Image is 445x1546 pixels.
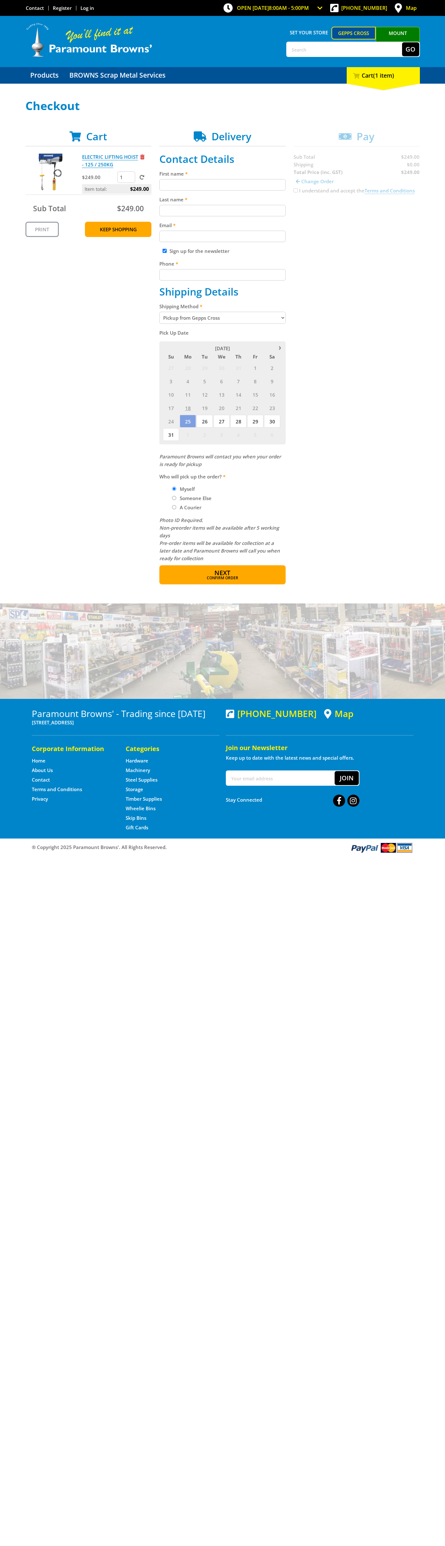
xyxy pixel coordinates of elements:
[159,303,286,310] label: Shipping Method
[32,708,219,719] h3: Paramount Browns' - Trading since [DATE]
[180,428,196,441] span: 1
[159,473,286,480] label: Who will pick up the order?
[197,361,213,374] span: 29
[180,375,196,387] span: 4
[213,388,230,401] span: 13
[373,72,394,79] span: (1 item)
[53,5,72,11] a: Go to the registration page
[163,352,179,361] span: Su
[163,361,179,374] span: 27
[264,361,280,374] span: 2
[230,428,247,441] span: 4
[230,361,247,374] span: 31
[86,129,107,143] span: Cart
[159,179,286,191] input: Please enter your first name.
[32,796,48,802] a: Go to the Privacy page
[32,767,53,774] a: Go to the About Us page
[230,375,247,387] span: 7
[214,568,230,577] span: Next
[247,361,263,374] span: 1
[347,67,420,84] div: Cart
[247,428,263,441] span: 5
[126,796,162,802] a: Go to the Timber Supplies page
[287,42,402,56] input: Search
[159,221,286,229] label: Email
[180,361,196,374] span: 28
[177,493,214,504] label: Someone Else
[32,776,50,783] a: Go to the Contact page
[173,576,272,580] span: Confirm order
[264,428,280,441] span: 6
[402,42,419,56] button: Go
[159,153,286,165] h2: Contact Details
[159,286,286,298] h2: Shipping Details
[264,352,280,361] span: Sa
[32,744,113,753] h5: Corporate Information
[230,352,247,361] span: Th
[247,415,263,428] span: 29
[126,757,148,764] a: Go to the Hardware page
[197,428,213,441] span: 2
[230,415,247,428] span: 28
[33,203,66,213] span: Sub Total
[331,27,376,39] a: Gepps Cross
[247,375,263,387] span: 8
[159,453,281,467] em: Paramount Browns will contact you when your order is ready for pickup
[159,205,286,216] input: Please enter your last name.
[213,428,230,441] span: 3
[213,375,230,387] span: 6
[26,5,44,11] a: Go to the Contact page
[130,184,149,194] span: $249.00
[226,708,316,719] div: [PHONE_NUMBER]
[163,428,179,441] span: 31
[213,361,230,374] span: 30
[65,67,170,84] a: Go to the BROWNS Scrap Metal Services page
[170,248,229,254] label: Sign up for the newsletter
[82,173,116,181] p: $249.00
[159,517,280,561] em: Photo ID Required. Non-preorder items will be available after 5 working days Pre-order items will...
[264,401,280,414] span: 23
[117,203,144,213] span: $249.00
[197,352,213,361] span: Tu
[163,415,179,428] span: 24
[85,222,151,237] a: Keep Shopping
[126,824,148,831] a: Go to the Gift Cards page
[215,345,230,352] span: [DATE]
[226,771,335,785] input: Your email address
[324,708,353,719] a: View a map of Gepps Cross location
[286,27,332,38] span: Set your store
[264,415,280,428] span: 30
[230,388,247,401] span: 14
[335,771,359,785] button: Join
[264,375,280,387] span: 9
[159,312,286,324] select: Please select a shipping method.
[159,565,286,584] button: Next Confirm order
[126,805,156,812] a: Go to the Wheelie Bins page
[82,184,151,194] p: Item total:
[213,401,230,414] span: 20
[197,401,213,414] span: 19
[25,222,59,237] a: Print
[172,505,176,509] input: Please select who will pick up the order.
[264,388,280,401] span: 16
[32,719,219,726] p: [STREET_ADDRESS]
[226,754,414,762] p: Keep up to date with the latest news and special offers.
[213,415,230,428] span: 27
[247,352,263,361] span: Fr
[126,767,150,774] a: Go to the Machinery page
[25,22,153,58] img: Paramount Browns'
[25,100,420,112] h1: Checkout
[163,401,179,414] span: 17
[237,4,309,11] span: OPEN [DATE]
[82,154,138,168] a: ELECTRIC LIFTING HOIST - 125 / 250KG
[163,375,179,387] span: 3
[31,153,70,191] img: ELECTRIC LIFTING HOIST - 125 / 250KG
[126,786,143,793] a: Go to the Storage page
[140,154,144,160] a: Remove from cart
[80,5,94,11] a: Log in
[230,401,247,414] span: 21
[32,786,82,793] a: Go to the Terms and Conditions page
[197,388,213,401] span: 12
[32,757,45,764] a: Go to the Home page
[197,415,213,428] span: 26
